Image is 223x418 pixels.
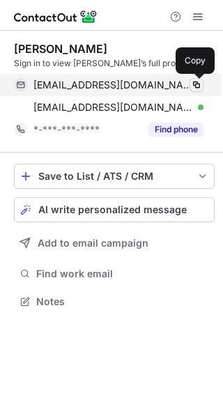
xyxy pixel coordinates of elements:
[14,42,107,56] div: [PERSON_NAME]
[33,79,193,91] span: [EMAIL_ADDRESS][DOMAIN_NAME]
[36,268,209,280] span: Find work email
[14,231,215,256] button: Add to email campaign
[14,292,215,311] button: Notes
[38,204,187,215] span: AI write personalized message
[14,197,215,222] button: AI write personalized message
[33,101,193,114] span: [EMAIL_ADDRESS][DOMAIN_NAME]
[36,295,209,308] span: Notes
[14,164,215,189] button: save-profile-one-click
[14,57,215,70] div: Sign in to view [PERSON_NAME]’s full profile
[14,8,98,25] img: ContactOut v5.3.10
[38,171,190,182] div: Save to List / ATS / CRM
[14,264,215,284] button: Find work email
[38,238,148,249] span: Add to email campaign
[148,123,203,137] button: Reveal Button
